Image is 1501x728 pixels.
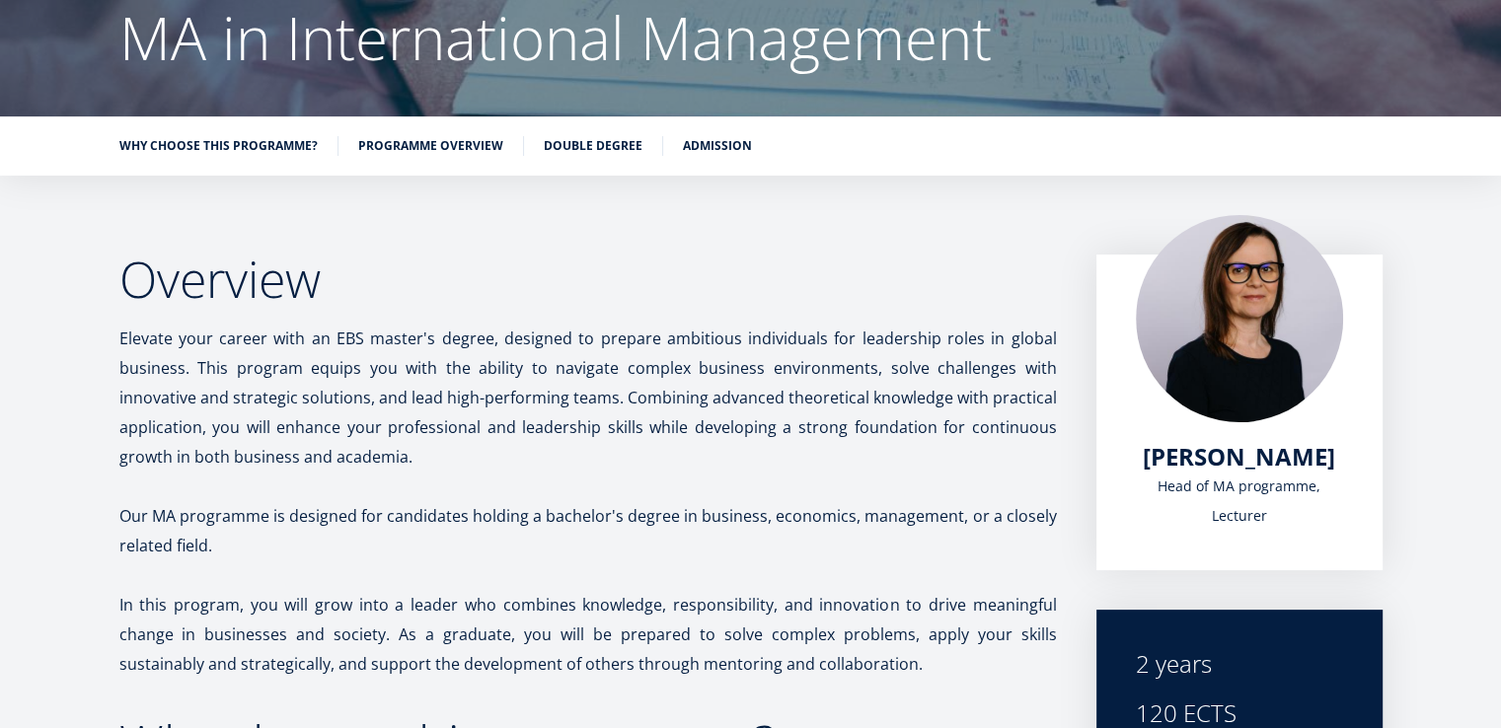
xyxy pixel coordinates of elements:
[1136,215,1343,422] img: Piret Masso
[1136,472,1343,531] div: Head of MA programme, Lecturer
[119,501,1057,560] p: Our MA programme is designed for candidates holding a bachelor's degree in business, economics, m...
[1143,440,1335,473] span: [PERSON_NAME]
[358,136,503,156] a: Programme overview
[469,1,532,19] span: Last Name
[1143,442,1335,472] a: [PERSON_NAME]
[119,590,1057,679] p: In this program, you will grow into a leader who combines knowledge, responsibility, and innovati...
[23,274,218,292] span: MA in International Management
[119,328,1057,468] span: Elevate your career with an EBS master's degree, designed to prepare ambitious individuals for le...
[1136,649,1343,679] div: 2 years
[5,275,18,288] input: MA in International Management
[544,136,642,156] a: Double Degree
[119,255,1057,304] h2: Overview
[1136,698,1343,728] div: 120 ECTS
[119,136,318,156] a: Why choose this programme?
[683,136,752,156] a: Admission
